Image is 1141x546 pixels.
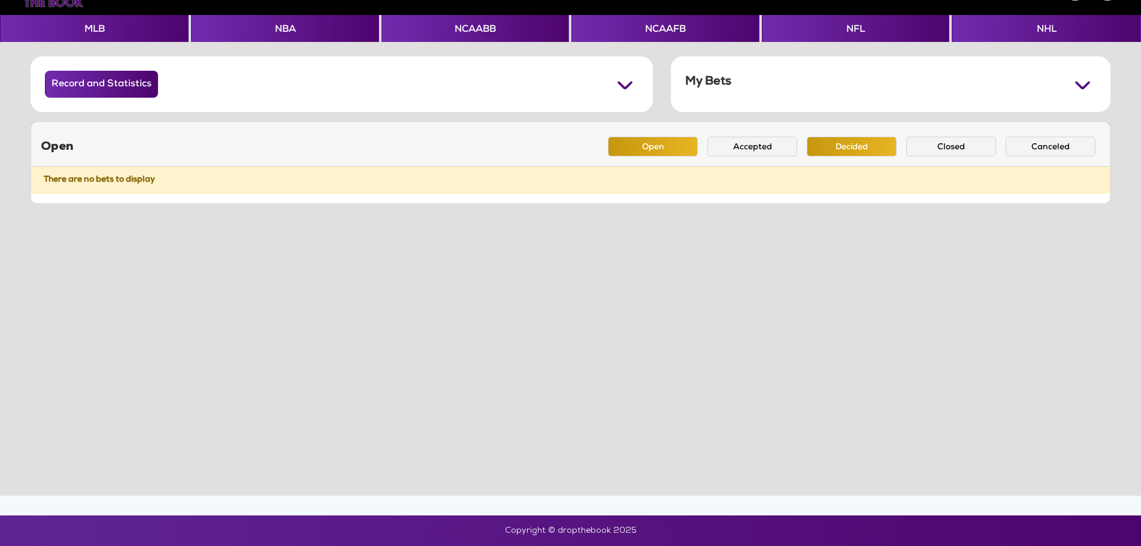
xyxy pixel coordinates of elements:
[191,15,379,42] button: NBA
[762,15,949,42] button: NFL
[41,140,74,154] h5: Open
[382,15,569,42] button: NCAABB
[44,176,155,184] strong: There are no bets to display
[807,137,897,156] button: Decided
[45,71,158,98] button: Record and Statistics
[952,15,1140,42] button: NHL
[685,75,731,89] h5: My Bets
[906,137,996,156] button: Closed
[707,137,797,156] button: Accepted
[571,15,759,42] button: NCAAFB
[1006,137,1095,156] button: Canceled
[608,137,698,156] button: Open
